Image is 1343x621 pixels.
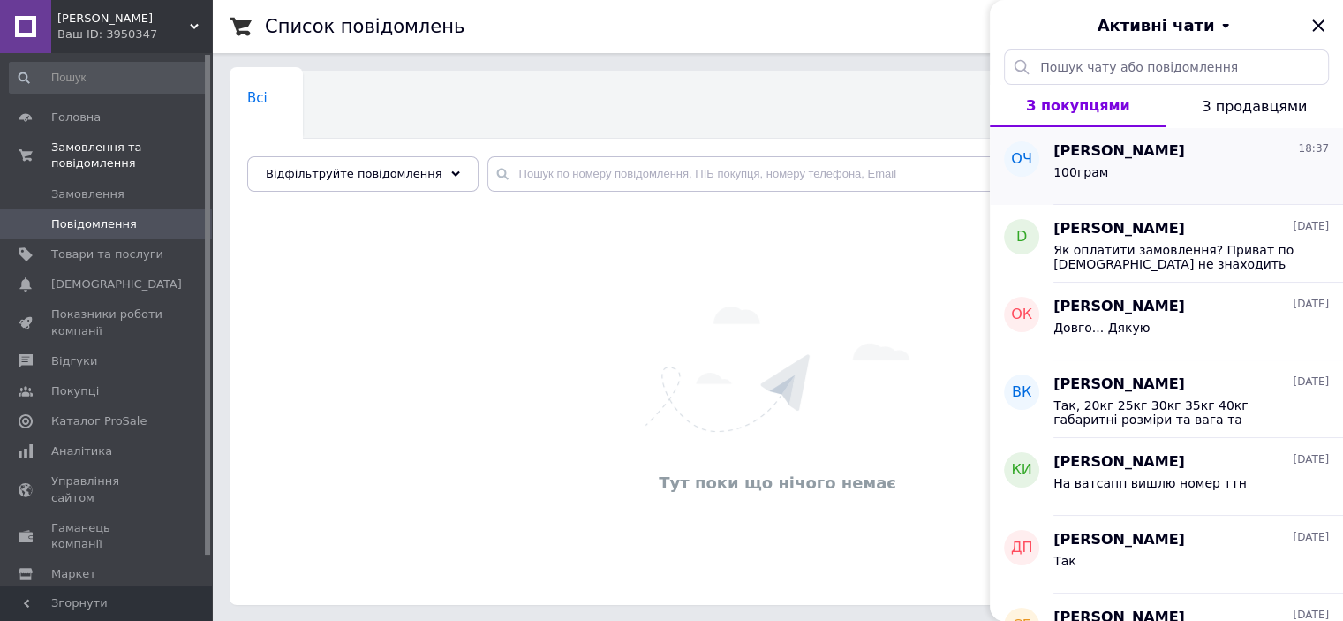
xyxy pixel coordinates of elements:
[51,307,163,338] span: Показники роботи компанії
[1011,460,1031,481] span: КИ
[1004,49,1329,85] input: Пошук чату або повідомлення
[1293,530,1329,545] span: [DATE]
[990,85,1166,127] button: З покупцями
[51,473,163,505] span: Управління сайтом
[990,205,1343,283] button: D[PERSON_NAME][DATE]Як оплатити замовлення? Приват по [DEMOGRAPHIC_DATA] не знаходить рахунку
[1202,98,1307,115] span: З продавцями
[57,27,212,42] div: Ваш ID: 3950347
[1293,219,1329,234] span: [DATE]
[1039,14,1294,37] button: Активні чати
[1166,85,1343,127] button: З продавцями
[51,216,137,232] span: Повідомлення
[487,156,1309,192] input: Пошук по номеру повідомлення, ПІБ покупця, номеру телефона, Email
[265,16,464,37] h1: Список повідомлень
[1053,530,1185,550] span: [PERSON_NAME]
[238,472,1317,494] div: Тут поки що нічого немає
[51,566,96,582] span: Маркет
[51,353,97,369] span: Відгуки
[1016,227,1027,247] span: D
[1293,375,1329,390] span: [DATE]
[1053,297,1185,317] span: [PERSON_NAME]
[990,283,1343,360] button: ОК[PERSON_NAME][DATE]Довго... Дякую
[247,90,268,106] span: Всі
[990,516,1343,594] button: ДП[PERSON_NAME][DATE]Так
[1026,97,1130,114] span: З покупцями
[1053,321,1150,335] span: Довго... Дякую
[990,127,1343,205] button: ОЧ[PERSON_NAME]18:37100грам
[1012,382,1031,403] span: ВК
[1011,305,1032,325] span: ОК
[51,110,101,125] span: Головна
[51,276,182,292] span: [DEMOGRAPHIC_DATA]
[51,520,163,552] span: Гаманець компанії
[1097,14,1214,37] span: Активні чати
[1293,452,1329,467] span: [DATE]
[9,62,208,94] input: Пошук
[1053,554,1076,568] span: Так
[51,246,163,262] span: Товари та послуги
[1053,243,1304,271] span: Як оплатити замовлення? Приват по [DEMOGRAPHIC_DATA] не знаходить рахунку
[1053,375,1185,395] span: [PERSON_NAME]
[51,383,99,399] span: Покупці
[266,167,442,180] span: Відфільтруйте повідомлення
[1053,141,1185,162] span: [PERSON_NAME]
[1293,297,1329,312] span: [DATE]
[1053,219,1185,239] span: [PERSON_NAME]
[990,360,1343,438] button: ВК[PERSON_NAME][DATE]Так, 20кг 25кг 30кг 35кг 40кг габаритні розміри та вага та приєднувальні роз...
[51,443,112,459] span: Аналітика
[1308,15,1329,36] button: Закрити
[1053,452,1185,473] span: [PERSON_NAME]
[51,140,212,171] span: Замовлення та повідомлення
[51,413,147,429] span: Каталог ProSale
[1298,141,1329,156] span: 18:37
[990,438,1343,516] button: КИ[PERSON_NAME][DATE]На ватсапп вишлю номер ттн
[1053,165,1108,179] span: 100грам
[57,11,190,27] span: ФОП Орищук Олександр Леонідович
[1011,149,1032,170] span: ОЧ
[1011,538,1033,558] span: ДП
[51,186,124,202] span: Замовлення
[1053,476,1247,490] span: На ватсапп вишлю номер ттн
[1053,398,1304,427] span: Так, 20кг 25кг 30кг 35кг 40кг габаритні розміри та вага та приєднувальні розміри та розмір вихідн...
